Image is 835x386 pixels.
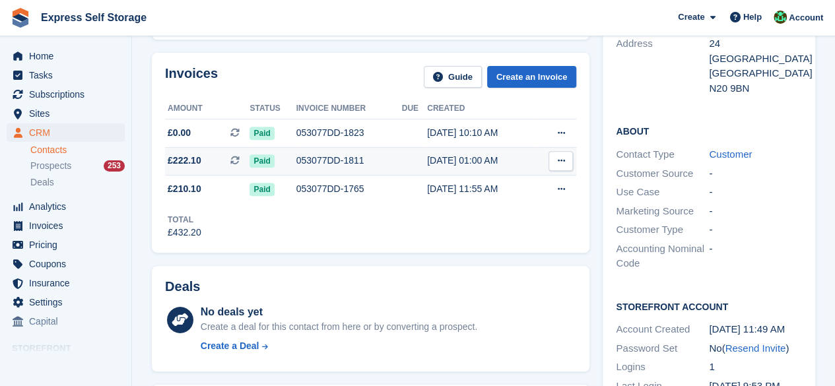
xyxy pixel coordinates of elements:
span: Paid [250,154,274,168]
div: 053077DD-1765 [296,182,402,196]
span: Pricing [29,236,108,254]
span: £222.10 [168,154,201,168]
div: Create a deal for this contact from here or by converting a prospect. [201,320,477,334]
div: Password Set [616,341,709,356]
div: Marketing Source [616,204,709,219]
div: Contact Type [616,147,709,162]
h2: Storefront Account [616,300,802,313]
div: 24 [GEOGRAPHIC_DATA] [709,36,802,66]
span: Analytics [29,197,108,216]
a: Create an Invoice [487,66,577,88]
a: Prospects 253 [30,159,125,173]
div: - [709,185,802,200]
div: 053077DD-1823 [296,126,402,140]
div: 253 [104,160,125,172]
span: Paid [250,183,274,196]
div: - [709,241,802,271]
span: Settings [29,293,108,311]
a: menu [7,274,125,292]
div: [DATE] 10:10 AM [427,126,535,140]
div: 1 [709,360,802,375]
div: Customer Source [616,166,709,181]
img: stora-icon-8386f47178a22dfd0bd8f6a31ec36ba5ce8667c1dd55bd0f319d3a0aa187defe.svg [11,8,30,28]
span: Paid [250,127,274,140]
div: - [709,222,802,238]
span: Prospects [30,160,71,172]
span: £210.10 [168,182,201,196]
div: Accounting Nominal Code [616,241,709,271]
div: [GEOGRAPHIC_DATA] [709,66,802,81]
div: [DATE] 11:55 AM [427,182,535,196]
a: Customer [709,148,752,160]
div: Address [616,36,709,96]
a: menu [7,66,125,84]
span: Deals [30,176,54,189]
a: Guide [424,66,482,88]
a: menu [7,236,125,254]
div: - [709,204,802,219]
a: menu [7,197,125,216]
span: Create [678,11,704,24]
div: [DATE] 11:49 AM [709,322,802,337]
span: Sites [29,104,108,123]
div: £432.20 [168,226,201,240]
span: Help [743,11,762,24]
a: Resend Invite [725,342,785,354]
span: Home [29,47,108,65]
span: Insurance [29,274,108,292]
div: [DATE] 01:00 AM [427,154,535,168]
div: No [709,341,802,356]
h2: Deals [165,279,200,294]
a: Contacts [30,144,125,156]
a: menu [7,47,125,65]
span: £0.00 [168,126,191,140]
div: Create a Deal [201,339,259,353]
div: Use Case [616,185,709,200]
span: Coupons [29,255,108,273]
span: Tasks [29,66,108,84]
a: menu [7,85,125,104]
th: Status [250,98,296,119]
div: Total [168,214,201,226]
a: Express Self Storage [36,7,152,28]
a: menu [7,123,125,142]
a: menu [7,312,125,331]
a: menu [7,104,125,123]
div: 053077DD-1811 [296,154,402,168]
div: Account Created [616,322,709,337]
th: Due [402,98,427,119]
span: Capital [29,312,108,331]
div: Logins [616,360,709,375]
span: Account [789,11,823,24]
a: menu [7,293,125,311]
div: No deals yet [201,304,477,320]
span: CRM [29,123,108,142]
div: N20 9BN [709,81,802,96]
img: Shakiyra Davis [774,11,787,24]
a: menu [7,255,125,273]
a: Create a Deal [201,339,477,353]
span: Storefront [12,342,131,355]
span: Invoices [29,216,108,235]
th: Amount [165,98,250,119]
div: - [709,166,802,181]
th: Invoice number [296,98,402,119]
span: Subscriptions [29,85,108,104]
a: Deals [30,176,125,189]
th: Created [427,98,535,119]
a: menu [7,216,125,235]
div: Customer Type [616,222,709,238]
h2: Invoices [165,66,218,88]
span: ( ) [721,342,789,354]
h2: About [616,124,802,137]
